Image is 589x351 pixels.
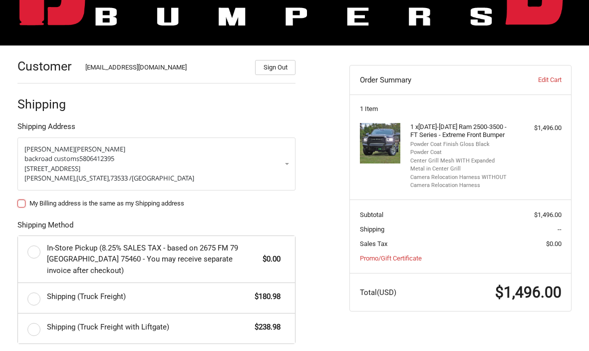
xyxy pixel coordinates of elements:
span: [STREET_ADDRESS] [24,164,80,173]
li: Center Grill Mesh WITH Expanded Metal in Center Grill [410,157,509,174]
label: My Billing address is the same as my Shipping address [17,200,296,208]
span: 73533 / [110,174,132,183]
span: Sales Tax [360,240,387,248]
span: 5806412395 [79,154,114,163]
span: $1,496.00 [495,284,562,301]
span: [PERSON_NAME] [24,145,75,154]
iframe: Chat Widget [539,303,589,351]
span: $180.98 [250,291,281,303]
h2: Customer [17,59,76,74]
span: [US_STATE], [76,174,110,183]
span: Subtotal [360,211,383,219]
span: [PERSON_NAME] [75,145,125,154]
a: Promo/Gift Certificate [360,255,422,262]
span: Shipping (Truck Freight with Liftgate) [47,322,250,333]
h3: 1 Item [360,105,562,113]
span: $0.00 [546,240,562,248]
span: $1,496.00 [534,211,562,219]
a: Edit Cart [498,75,562,85]
li: Powder Coat Finish Gloss Black Powder Coat [410,141,509,157]
span: backroad customs [24,154,79,163]
h4: 1 x [DATE]-[DATE] Ram 2500-3500 - FT Series - Extreme Front Bumper [410,123,509,140]
h2: Shipping [17,97,76,112]
button: Sign Out [255,60,295,75]
span: Shipping (Truck Freight) [47,291,250,303]
legend: Shipping Address [17,121,75,137]
a: Enter or select a different address [17,138,296,191]
span: Total (USD) [360,288,396,297]
h3: Order Summary [360,75,499,85]
span: In-Store Pickup (8.25% SALES TAX - based on 2675 FM 79 [GEOGRAPHIC_DATA] 75460 - You may receive ... [47,243,258,277]
span: -- [558,226,562,233]
div: [EMAIL_ADDRESS][DOMAIN_NAME] [85,63,246,75]
div: $1,496.00 [511,123,562,133]
span: [PERSON_NAME], [24,174,76,183]
span: $0.00 [258,254,281,265]
li: Camera Relocation Harness WITHOUT Camera Relocation Harness [410,174,509,190]
span: [GEOGRAPHIC_DATA] [132,174,194,183]
legend: Shipping Method [17,220,73,236]
span: $238.98 [250,322,281,333]
span: Shipping [360,226,384,233]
